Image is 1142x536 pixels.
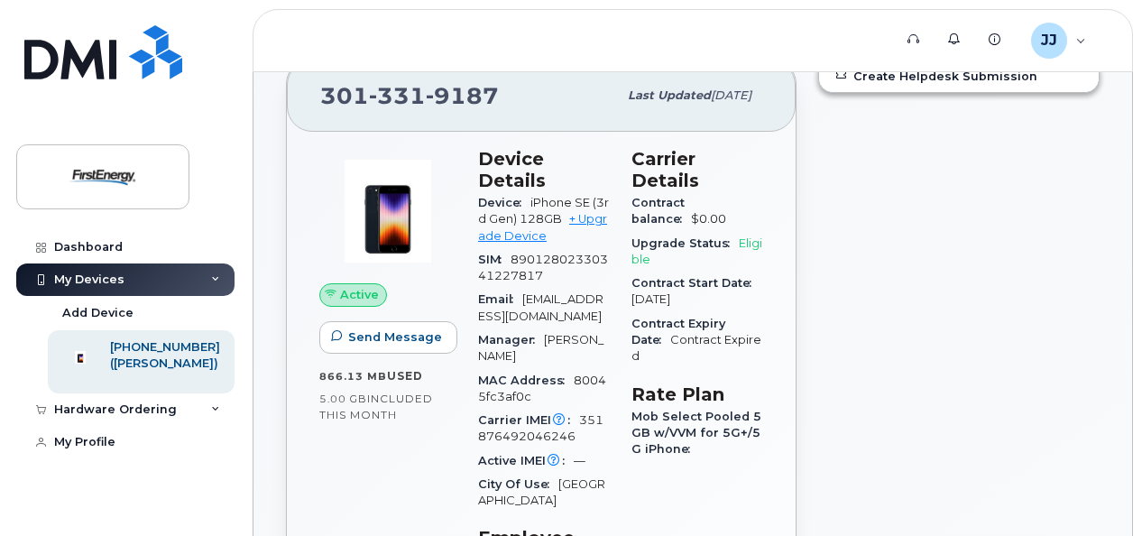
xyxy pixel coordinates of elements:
span: Mob Select Pooled 5GB w/VVM for 5G+/5G iPhone [631,410,761,457]
iframe: Messenger Launcher [1064,457,1128,522]
span: Contract Expired [631,333,761,363]
span: $0.00 [691,212,726,226]
h3: Rate Plan [631,384,763,405]
span: Manager [478,333,544,347]
span: included this month [319,392,433,421]
button: Send Message [319,321,457,354]
span: — [574,454,585,467]
span: Email [478,292,522,306]
span: 301 [320,82,499,109]
span: Last updated [628,88,711,102]
span: SIM [478,253,511,266]
span: Active [340,286,379,303]
span: Active IMEI [478,454,574,467]
span: Eligible [631,236,762,266]
span: Upgrade Status [631,236,739,250]
span: Send Message [348,328,442,346]
span: 80045fc3af0c [478,374,606,403]
a: + Upgrade Device [478,212,607,242]
h3: Carrier Details [631,148,763,191]
div: Jones, Jennifer L [1018,23,1099,59]
span: MAC Address [478,374,574,387]
span: 9187 [426,82,499,109]
span: Contract Start Date [631,276,760,290]
span: [DATE] [631,292,670,306]
span: Contract balance [631,196,691,226]
img: image20231002-3703462-1angbar.jpeg [334,157,442,265]
span: Carrier IMEI [478,413,579,427]
a: Create Helpdesk Submission [819,60,1099,92]
span: Contract Expiry Date [631,317,725,347]
span: City Of Use [478,477,558,491]
span: 331 [369,82,426,109]
span: 866.13 MB [319,370,387,383]
span: 89012802330341227817 [478,253,608,282]
span: used [387,369,423,383]
span: [DATE] [711,88,751,102]
span: 5.00 GB [319,393,367,405]
span: iPhone SE (3rd Gen) 128GB [478,196,609,226]
span: JJ [1041,30,1057,51]
span: Device [478,196,530,209]
span: [EMAIL_ADDRESS][DOMAIN_NAME] [478,292,603,322]
h3: Device Details [478,148,610,191]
